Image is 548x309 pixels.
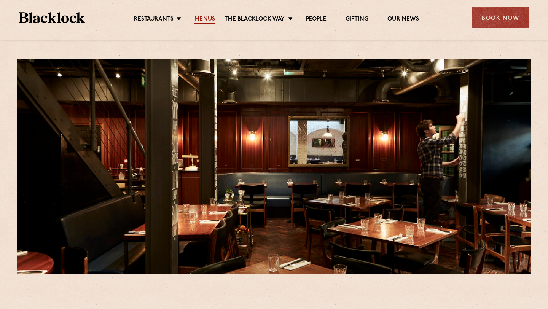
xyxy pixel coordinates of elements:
a: People [306,16,327,24]
a: Gifting [346,16,368,24]
a: Our News [387,16,419,24]
a: Restaurants [134,16,174,24]
img: BL_Textured_Logo-footer-cropped.svg [19,12,85,23]
a: Menus [194,16,215,24]
a: The Blacklock Way [225,16,285,24]
div: Book Now [472,7,529,28]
